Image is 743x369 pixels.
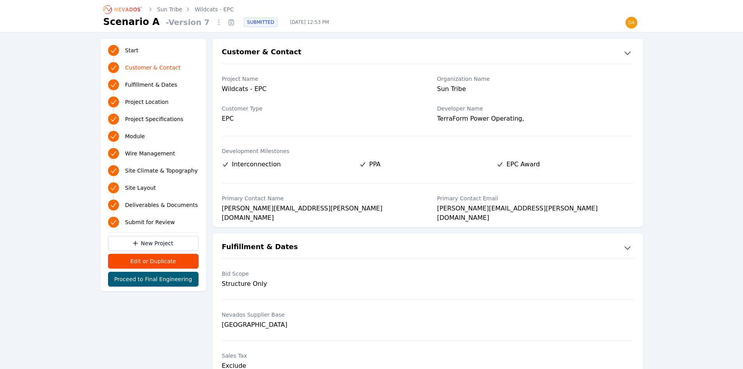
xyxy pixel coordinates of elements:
[125,64,181,71] span: Customer & Contact
[103,3,234,16] nav: Breadcrumb
[222,279,418,289] div: Structure Only
[625,16,638,29] img: daniel@nevados.solar
[125,98,169,106] span: Project Location
[222,147,634,155] label: Development Milestones
[437,75,634,83] label: Organization Name
[222,114,418,123] div: EPC
[125,115,184,123] span: Project Specifications
[232,160,281,169] span: Interconnection
[222,311,418,319] label: Nevados Supplier Base
[222,84,418,95] div: Wildcats - EPC
[157,5,183,13] a: Sun Tribe
[437,204,634,215] div: [PERSON_NAME][EMAIL_ADDRESS][PERSON_NAME][DOMAIN_NAME]
[437,194,634,202] label: Primary Contact Email
[163,17,213,28] span: - Version 7
[222,46,301,59] h2: Customer & Contact
[369,160,381,169] span: PPA
[108,236,199,251] a: New Project
[125,132,145,140] span: Module
[108,254,199,269] button: Edit or Duplicate
[195,5,234,13] a: Wildcats - EPC
[125,46,138,54] span: Start
[507,160,540,169] span: EPC Award
[244,18,277,27] div: SUBMITTED
[222,194,418,202] label: Primary Contact Name
[103,16,160,28] h1: Scenario A
[213,46,643,59] button: Customer & Contact
[125,201,198,209] span: Deliverables & Documents
[222,75,418,83] label: Project Name
[437,84,634,95] div: Sun Tribe
[108,43,199,229] nav: Progress
[222,270,418,278] label: Bid Scope
[213,241,643,254] button: Fulfillment & Dates
[437,105,634,112] label: Developer Name
[108,272,199,287] button: Proceed to Final Engineering
[125,150,175,157] span: Wire Management
[437,114,634,125] div: TerraForm Power Operating,
[125,81,177,89] span: Fulfillment & Dates
[125,184,156,192] span: Site Layout
[284,19,335,25] span: [DATE] 12:53 PM
[222,204,418,215] div: [PERSON_NAME][EMAIL_ADDRESS][PERSON_NAME][DOMAIN_NAME]
[222,105,418,112] label: Customer Type
[222,320,418,330] div: [GEOGRAPHIC_DATA]
[222,352,418,360] label: Sales Tax
[125,167,198,175] span: Site Climate & Topography
[125,218,175,226] span: Submit for Review
[222,241,298,254] h2: Fulfillment & Dates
